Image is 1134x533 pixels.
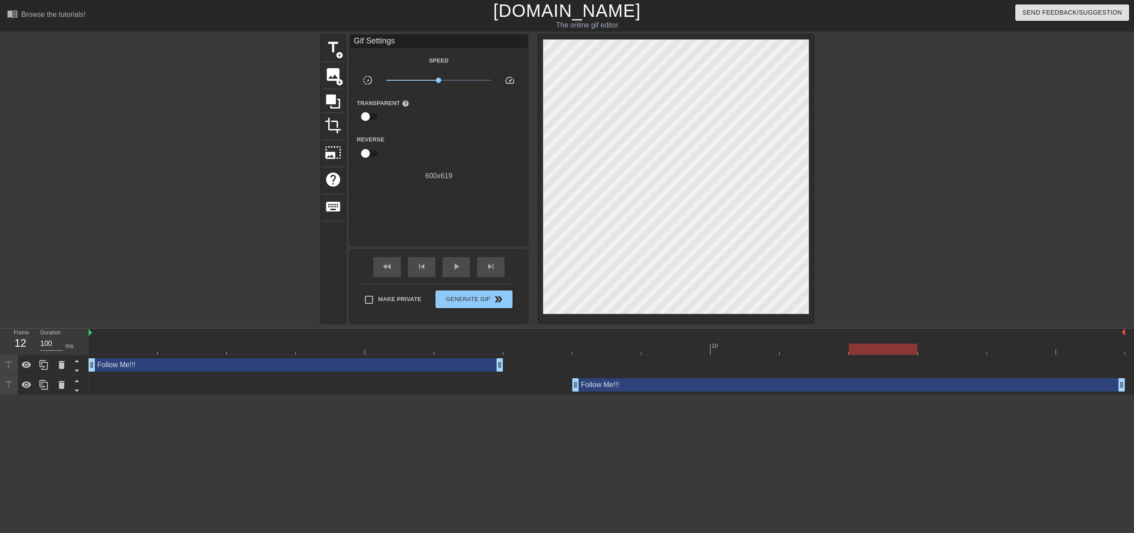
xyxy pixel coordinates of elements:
[1015,4,1129,21] button: Send Feedback/Suggestion
[336,51,343,59] span: add_circle
[7,329,34,354] div: Frame
[14,335,27,351] div: 12
[325,66,342,83] span: image
[336,78,343,86] span: add_circle
[485,261,496,272] span: skip_next
[439,294,509,305] span: Generate Gif
[65,341,74,351] div: ms
[382,20,792,31] div: The online gif editor
[325,171,342,188] span: help
[7,8,18,19] span: menu_book
[505,75,515,86] span: speed
[429,56,448,65] label: Speed
[1022,7,1122,18] span: Send Feedback/Suggestion
[378,295,422,304] span: Make Private
[7,8,85,22] a: Browse the tutorials!
[325,144,342,161] span: photo_size_select_large
[416,261,427,272] span: skip_previous
[40,330,61,336] label: Duration
[325,198,342,215] span: keyboard
[435,290,512,308] button: Generate Gif
[325,117,342,134] span: crop
[325,39,342,56] span: title
[350,35,528,48] div: Gif Settings
[1117,380,1126,389] span: drag_handle
[493,294,504,305] span: double_arrow
[357,135,384,144] label: Reverse
[362,75,373,86] span: slow_motion_video
[382,261,392,272] span: fast_rewind
[87,361,96,369] span: drag_handle
[711,341,719,350] div: 10
[571,380,580,389] span: drag_handle
[21,11,85,18] div: Browse the tutorials!
[350,171,528,181] div: 600 x 619
[493,1,641,20] a: [DOMAIN_NAME]
[495,361,504,369] span: drag_handle
[357,99,409,108] label: Transparent
[402,100,409,107] span: help
[451,261,462,272] span: play_arrow
[1122,329,1125,336] img: bound-end.png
